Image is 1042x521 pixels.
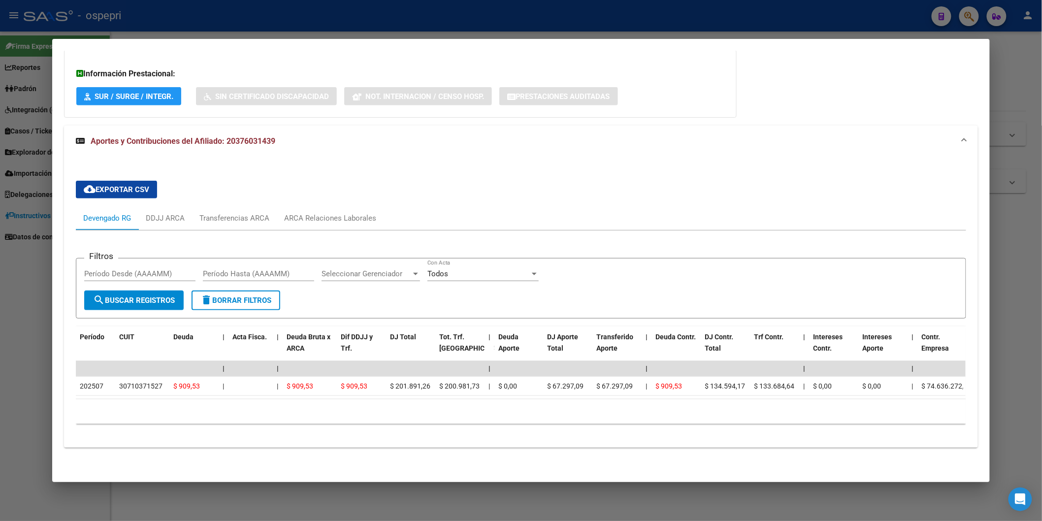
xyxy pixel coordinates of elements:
[223,333,225,341] span: |
[173,382,200,390] span: $ 909,53
[705,333,734,352] span: DJ Contr. Total
[548,382,584,390] span: $ 67.297,09
[701,326,750,370] datatable-header-cell: DJ Contr. Total
[548,333,579,352] span: DJ Aporte Total
[91,136,275,146] span: Aportes y Contribuciones del Afiliado: 20376031439
[646,364,648,372] span: |
[199,213,269,224] div: Transferencias ARCA
[64,157,978,448] div: Aportes y Contribuciones del Afiliado: 20376031439
[804,382,805,390] span: |
[435,326,485,370] datatable-header-cell: Tot. Trf. Bruto
[427,269,448,278] span: Todos
[646,382,648,390] span: |
[84,291,184,310] button: Buscar Registros
[200,296,271,305] span: Borrar Filtros
[754,333,784,341] span: Trf Contr.
[173,333,194,341] span: Deuda
[498,382,517,390] span: $ 0,00
[341,382,367,390] span: $ 909,53
[488,382,490,390] span: |
[277,333,279,341] span: |
[922,382,972,390] span: $ 74.636.272,89
[322,269,411,278] span: Seleccionar Gerenciador
[146,213,185,224] div: DDJJ ARCA
[859,326,908,370] datatable-header-cell: Intereses Aporte
[196,87,337,105] button: Sin Certificado Discapacidad
[912,382,913,390] span: |
[908,326,918,370] datatable-header-cell: |
[754,382,795,390] span: $ 133.684,64
[485,326,494,370] datatable-header-cell: |
[115,326,169,370] datatable-header-cell: CUIT
[750,326,800,370] datatable-header-cell: Trf Contr.
[488,333,490,341] span: |
[80,382,103,390] span: 202507
[593,326,642,370] datatable-header-cell: Transferido Aporte
[814,382,832,390] span: $ 0,00
[215,92,329,101] span: Sin Certificado Discapacidad
[228,326,273,370] datatable-header-cell: Acta Fisca.
[119,381,163,392] div: 30710371527
[800,326,810,370] datatable-header-cell: |
[76,87,181,105] button: SUR / SURGE / INTEGR.
[223,364,225,372] span: |
[219,326,228,370] datatable-header-cell: |
[287,382,313,390] span: $ 909,53
[652,326,701,370] datatable-header-cell: Deuda Contr.
[169,326,219,370] datatable-header-cell: Deuda
[1009,488,1032,511] div: Open Intercom Messenger
[597,382,633,390] span: $ 67.297,09
[386,326,435,370] datatable-header-cell: DJ Total
[918,326,967,370] datatable-header-cell: Contr. Empresa
[390,333,416,341] span: DJ Total
[95,92,173,101] span: SUR / SURGE / INTEGR.
[337,326,386,370] datatable-header-cell: Dif DDJJ y Trf.
[804,364,806,372] span: |
[494,326,544,370] datatable-header-cell: Deuda Aporte
[439,333,506,352] span: Tot. Trf. [GEOGRAPHIC_DATA]
[84,183,96,195] mat-icon: cloud_download
[705,382,746,390] span: $ 134.594,17
[84,185,149,194] span: Exportar CSV
[119,333,134,341] span: CUIT
[863,382,881,390] span: $ 0,00
[83,213,131,224] div: Devengado RG
[76,181,157,198] button: Exportar CSV
[365,92,484,101] span: Not. Internacion / Censo Hosp.
[498,333,520,352] span: Deuda Aporte
[814,333,843,352] span: Intereses Contr.
[810,326,859,370] datatable-header-cell: Intereses Contr.
[344,87,492,105] button: Not. Internacion / Censo Hosp.
[642,326,652,370] datatable-header-cell: |
[277,364,279,372] span: |
[287,333,330,352] span: Deuda Bruta x ARCA
[922,333,949,352] span: Contr. Empresa
[76,68,724,80] h3: Información Prestacional:
[390,382,430,390] span: $ 201.891,26
[488,364,490,372] span: |
[283,326,337,370] datatable-header-cell: Deuda Bruta x ARCA
[284,213,376,224] div: ARCA Relaciones Laborales
[277,382,278,390] span: |
[80,333,104,341] span: Período
[223,382,224,390] span: |
[84,251,118,261] h3: Filtros
[656,333,696,341] span: Deuda Contr.
[200,294,212,306] mat-icon: delete
[93,294,105,306] mat-icon: search
[912,364,914,372] span: |
[341,333,373,352] span: Dif DDJJ y Trf.
[863,333,892,352] span: Intereses Aporte
[499,87,618,105] button: Prestaciones Auditadas
[76,326,115,370] datatable-header-cell: Período
[64,126,978,157] mat-expansion-panel-header: Aportes y Contribuciones del Afiliado: 20376031439
[232,333,267,341] span: Acta Fisca.
[804,333,806,341] span: |
[597,333,634,352] span: Transferido Aporte
[544,326,593,370] datatable-header-cell: DJ Aporte Total
[93,296,175,305] span: Buscar Registros
[439,382,480,390] span: $ 200.981,73
[192,291,280,310] button: Borrar Filtros
[516,92,610,101] span: Prestaciones Auditadas
[273,326,283,370] datatable-header-cell: |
